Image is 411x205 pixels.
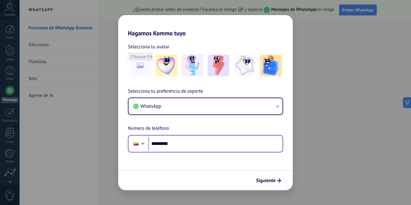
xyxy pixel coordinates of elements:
[128,88,203,95] span: Selecciona tu preferencia de soporte
[128,125,169,133] span: Número de teléfono
[253,175,284,186] button: Siguiente
[256,178,276,183] span: Siguiente
[130,137,142,150] div: Colombia: + 57
[260,55,282,76] img: -5.jpeg
[234,55,255,76] img: -4.jpeg
[156,55,177,76] img: -1.jpeg
[128,43,169,51] span: Selecciona tu avatar
[208,55,229,76] img: -3.jpeg
[182,55,203,76] img: -2.jpeg
[141,103,161,109] span: WhatsApp
[118,15,293,37] h2: Hagamos Kommo tuyo
[128,98,283,114] button: WhatsApp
